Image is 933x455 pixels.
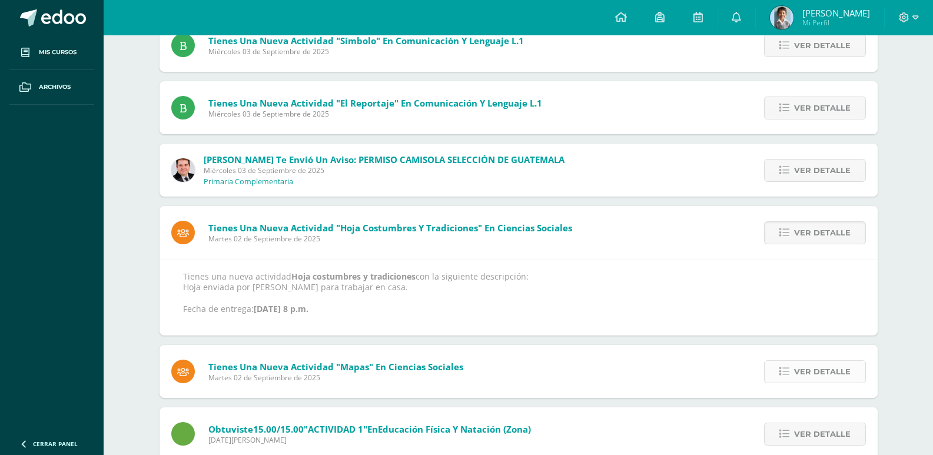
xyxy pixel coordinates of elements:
[794,160,851,181] span: Ver detalle
[254,303,308,314] strong: [DATE] 8 p.m.
[208,234,572,244] span: Martes 02 de Septiembre de 2025
[770,6,793,29] img: aec2a4d849cd53835aa2747142f9c19d.png
[204,177,293,187] p: Primaria Complementaria
[208,361,463,373] span: Tienes una nueva actividad "Mapas" En Ciencias Sociales
[794,361,851,383] span: Ver detalle
[204,154,565,165] span: [PERSON_NAME] te envió un aviso: PERMISO CAMISOLA SELECCIÓN DE GUATEMALA
[378,423,531,435] span: Educación Física y Natación (Zona)
[208,97,542,109] span: Tienes una nueva actividad "El reportaje" En Comunicación y Lenguaje L.1
[9,70,94,105] a: Archivos
[291,271,416,282] strong: Hoja costumbres y tradiciones
[794,423,851,445] span: Ver detalle
[9,35,94,70] a: Mis cursos
[304,423,367,435] span: "ACTIVIDAD 1"
[183,271,854,314] p: Tienes una nueva actividad con la siguiente descripción: Hoja enviada por [PERSON_NAME] para trab...
[802,7,870,19] span: [PERSON_NAME]
[794,222,851,244] span: Ver detalle
[39,82,71,92] span: Archivos
[208,47,524,57] span: Miércoles 03 de Septiembre de 2025
[794,97,851,119] span: Ver detalle
[204,165,565,175] span: Miércoles 03 de Septiembre de 2025
[208,109,542,119] span: Miércoles 03 de Septiembre de 2025
[208,435,531,445] span: [DATE][PERSON_NAME]
[33,440,78,448] span: Cerrar panel
[208,373,463,383] span: Martes 02 de Septiembre de 2025
[39,48,77,57] span: Mis cursos
[794,35,851,57] span: Ver detalle
[208,423,531,435] span: Obtuviste en
[802,18,870,28] span: Mi Perfil
[253,423,304,435] span: 15.00/15.00
[171,158,195,182] img: 57933e79c0f622885edf5cfea874362b.png
[208,222,572,234] span: Tienes una nueva actividad "Hoja costumbres y tradiciones" En Ciencias Sociales
[208,35,524,47] span: Tienes una nueva actividad "Símbolo" En Comunicación y Lenguaje L.1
